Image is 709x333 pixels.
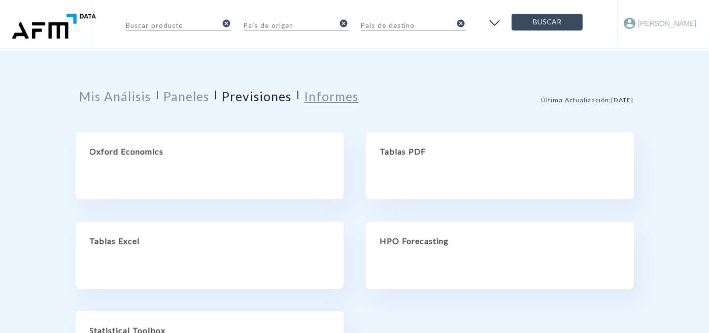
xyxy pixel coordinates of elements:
h2: Tablas Excel [90,236,329,246]
i: cancel [456,19,465,28]
button: clear-input [456,15,466,32]
button: [PERSON_NAME] [624,15,696,32]
button: Buscar [512,14,583,31]
h2: Informes [305,89,359,104]
span: | [215,89,218,111]
img: open filter [486,15,503,31]
h2: Oxford Economics [90,146,329,156]
i: cancel [222,19,231,28]
span: Buscar [520,16,574,28]
img: enantio [8,12,98,40]
button: clear-input [221,15,231,32]
h2: HPO Forecasting [380,236,620,246]
h2: Paneles [164,89,210,104]
h2: Previsiones [222,89,292,104]
i: cancel [339,19,348,28]
button: clear-input [339,15,349,32]
span: | [156,89,160,111]
h2: Mis Análisis [80,89,151,104]
span: | [297,89,300,111]
h2: Tablas PDF [380,146,620,156]
img: Account Icon [624,18,635,29]
span: Última Actualización : [DATE] [542,96,634,104]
